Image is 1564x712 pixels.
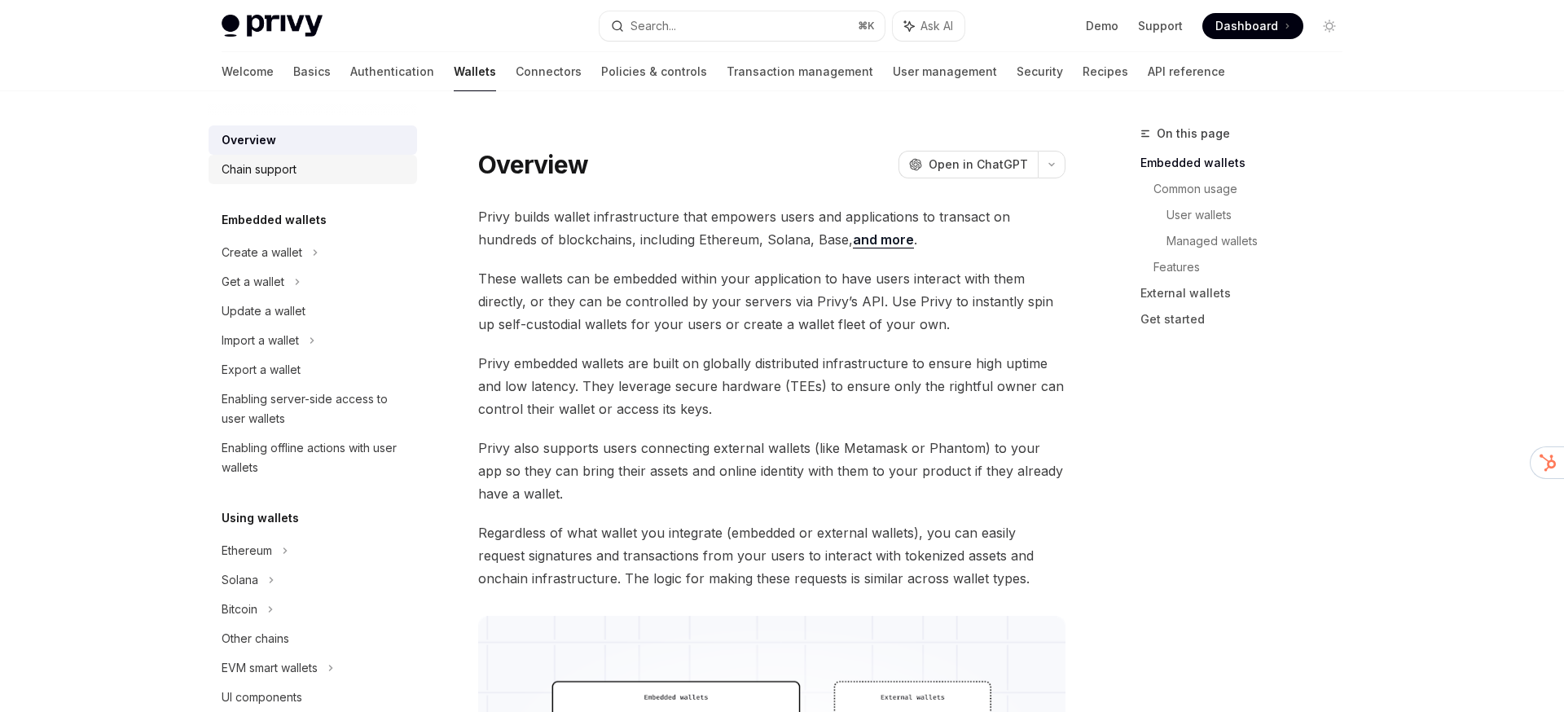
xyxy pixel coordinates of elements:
[929,156,1028,173] span: Open in ChatGPT
[222,360,301,380] div: Export a wallet
[1215,18,1278,34] span: Dashboard
[222,570,258,590] div: Solana
[209,297,417,326] a: Update a wallet
[209,433,417,482] a: Enabling offline actions with user wallets
[222,243,302,262] div: Create a wallet
[222,629,289,648] div: Other chains
[1140,306,1355,332] a: Get started
[222,600,257,619] div: Bitcoin
[1140,150,1355,176] a: Embedded wallets
[1153,176,1355,202] a: Common usage
[478,150,588,179] h1: Overview
[222,688,302,707] div: UI components
[858,20,875,33] span: ⌘ K
[1138,18,1183,34] a: Support
[893,11,964,41] button: Ask AI
[1166,202,1355,228] a: User wallets
[454,52,496,91] a: Wallets
[478,352,1065,420] span: Privy embedded wallets are built on globally distributed infrastructure to ensure high uptime and...
[478,521,1065,590] span: Regardless of what wallet you integrate (embedded or external wallets), you can easily request si...
[293,52,331,91] a: Basics
[920,18,953,34] span: Ask AI
[1086,18,1118,34] a: Demo
[209,683,417,712] a: UI components
[222,210,327,230] h5: Embedded wallets
[222,160,297,179] div: Chain support
[222,658,318,678] div: EVM smart wallets
[222,331,299,350] div: Import a wallet
[350,52,434,91] a: Authentication
[222,389,407,429] div: Enabling server-side access to user wallets
[478,437,1065,505] span: Privy also supports users connecting external wallets (like Metamask or Phantom) to your app so t...
[1148,52,1225,91] a: API reference
[600,11,885,41] button: Search...⌘K
[209,155,417,184] a: Chain support
[1140,280,1355,306] a: External wallets
[893,52,997,91] a: User management
[222,301,305,321] div: Update a wallet
[222,541,272,560] div: Ethereum
[1083,52,1128,91] a: Recipes
[1157,124,1230,143] span: On this page
[1202,13,1303,39] a: Dashboard
[209,624,417,653] a: Other chains
[1316,13,1342,39] button: Toggle dark mode
[209,355,417,385] a: Export a wallet
[1166,228,1355,254] a: Managed wallets
[516,52,582,91] a: Connectors
[478,267,1065,336] span: These wallets can be embedded within your application to have users interact with them directly, ...
[1017,52,1063,91] a: Security
[601,52,707,91] a: Policies & controls
[222,272,284,292] div: Get a wallet
[222,438,407,477] div: Enabling offline actions with user wallets
[630,16,676,36] div: Search...
[209,385,417,433] a: Enabling server-side access to user wallets
[898,151,1038,178] button: Open in ChatGPT
[478,205,1065,251] span: Privy builds wallet infrastructure that empowers users and applications to transact on hundreds o...
[222,508,299,528] h5: Using wallets
[222,52,274,91] a: Welcome
[222,130,276,150] div: Overview
[222,15,323,37] img: light logo
[727,52,873,91] a: Transaction management
[209,125,417,155] a: Overview
[853,231,914,248] a: and more
[1153,254,1355,280] a: Features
